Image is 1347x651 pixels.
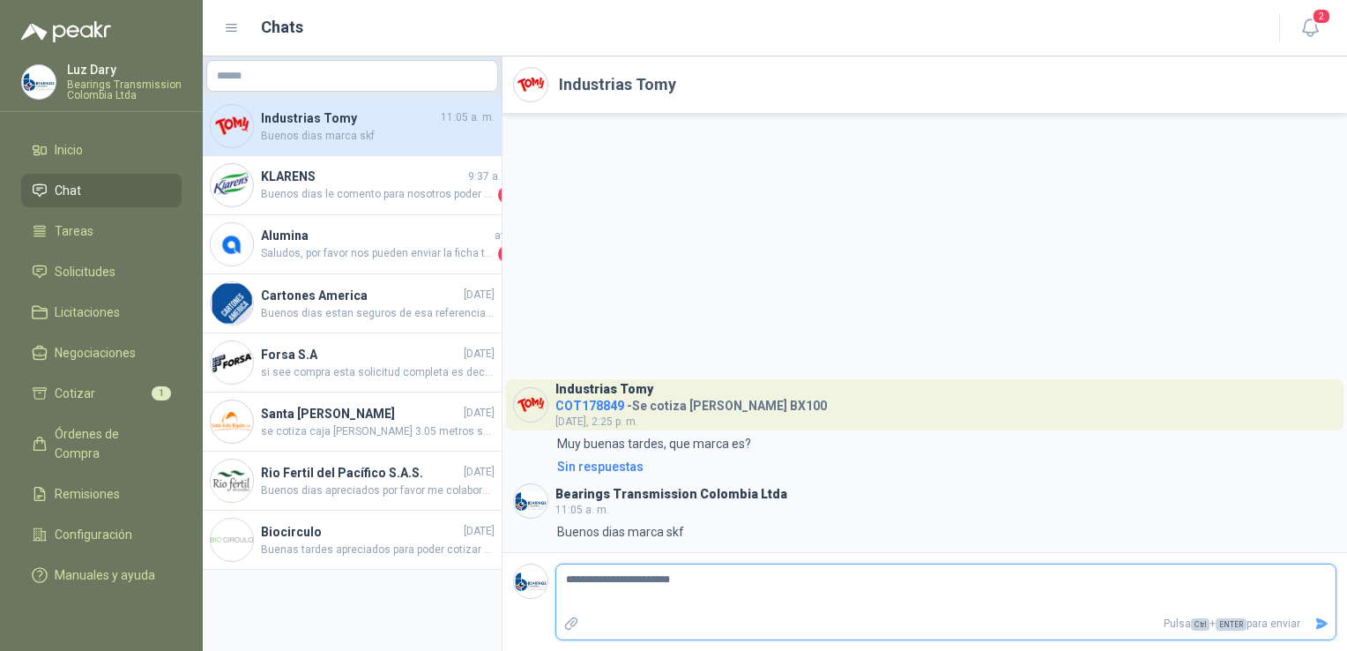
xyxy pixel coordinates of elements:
span: 11:05 a. m. [555,504,609,516]
span: 11:05 a. m. [441,109,495,126]
span: 9:37 a. m. [468,168,516,185]
img: Company Logo [211,282,253,325]
img: Company Logo [211,223,253,266]
a: Company LogoBiocirculo[DATE]Buenas tardes apreciados para poder cotizar esto necesitaria una foto... [203,511,502,570]
h4: Alumina [261,226,491,245]
a: Company LogoAluminaayerSaludos, por favor nos pueden enviar la ficha técnica del motor ofrecido, ... [203,215,502,274]
h1: Chats [261,15,303,40]
a: Configuración [21,518,182,551]
span: [DATE] [464,346,495,363]
span: Configuración [55,525,132,544]
span: Buenos dias le comento para nosotros poder despachar nos tocaria adicionar l 10 mil pesos mas par... [261,186,495,204]
img: Company Logo [211,105,253,147]
span: Solicitudes [55,262,115,281]
h4: KLARENS [261,167,465,186]
img: Company Logo [211,400,253,443]
span: 1 [152,386,171,400]
span: COT178849 [555,399,624,413]
p: Bearings Transmission Colombia Ltda [67,79,182,101]
span: Buenas tardes apreciados para poder cotizar esto necesitaria una foto de la placa del Motor. . Qu... [261,542,495,558]
a: Company LogoCartones America[DATE]Buenos dias estan seguros de esa referencia ya que no sale en n... [203,274,502,333]
span: Cotizar [55,384,95,403]
img: Company Logo [514,565,547,598]
a: Órdenes de Compra [21,417,182,470]
span: 2 [1312,8,1331,25]
p: Muy buenas tardes, que marca es? [557,434,751,453]
img: Company Logo [514,484,547,518]
span: Órdenes de Compra [55,424,165,463]
img: Company Logo [211,519,253,561]
span: 1 [498,245,516,263]
a: Manuales y ayuda [21,558,182,592]
h4: Santa [PERSON_NAME] [261,404,460,423]
a: Solicitudes [21,255,182,288]
img: Company Logo [22,65,56,99]
a: Company LogoRio Fertil del Pacífico S.A.S.[DATE]Buenos dias apreciados por favor me colaboran con... [203,452,502,511]
span: Tareas [55,221,93,241]
h4: Cartones America [261,286,460,305]
h3: Bearings Transmission Colombia Ltda [555,490,787,499]
span: [DATE] [464,287,495,303]
span: [DATE] [464,405,495,422]
img: Company Logo [514,388,547,422]
p: Buenos dias marca skf [557,522,684,542]
button: 2 [1294,12,1326,44]
div: Sin respuestas [557,457,644,476]
h4: - Se cotiza [PERSON_NAME] BX100 [555,394,827,411]
img: Company Logo [211,164,253,206]
span: ayer [495,228,516,244]
button: Enviar [1307,609,1336,640]
span: ENTER [1216,618,1247,631]
span: 1 [498,186,516,204]
span: si see compra esta solicitud completa es decir el rod LBE 25NUU y los [MEDICAL_DATA] asumimos fle... [261,364,495,381]
img: Logo peakr [21,21,111,42]
a: Inicio [21,133,182,167]
span: Manuales y ayuda [55,565,155,585]
img: Company Logo [211,341,253,384]
span: Saludos, por favor nos pueden enviar la ficha técnica del motor ofrecido, también quisiera confir... [261,245,495,263]
a: Negociaciones [21,336,182,370]
span: Negociaciones [55,343,136,363]
img: Company Logo [514,68,547,101]
a: Licitaciones [21,296,182,329]
label: Adjuntar archivos [556,609,586,640]
h2: Industrias Tomy [559,72,676,97]
a: Company LogoForsa S.A[DATE]si see compra esta solicitud completa es decir el rod LBE 25NUU y los ... [203,333,502,393]
img: Company Logo [211,460,253,502]
h4: Industrias Tomy [261,108,437,128]
span: Buenos dias estan seguros de esa referencia ya que no sale en ninguna marca quedamos atentos a su... [261,305,495,322]
h4: Forsa S.A [261,345,460,364]
a: Company LogoKLARENS9:37 a. m.Buenos dias le comento para nosotros poder despachar nos tocaria adi... [203,156,502,215]
a: Sin respuestas [554,457,1336,476]
span: Licitaciones [55,303,120,322]
span: Buenos dias marca skf [261,128,495,145]
a: Remisiones [21,477,182,511]
span: [DATE], 2:25 p. m. [555,415,638,428]
span: Ctrl [1191,618,1209,631]
span: Inicio [55,140,83,160]
h3: Industrias Tomy [555,385,653,394]
a: Company LogoIndustrias Tomy11:05 a. m.Buenos dias marca skf [203,97,502,156]
span: Remisiones [55,484,120,504]
a: Chat [21,174,182,207]
span: [DATE] [464,464,495,481]
span: se cotiza caja [PERSON_NAME] 3.05 metros se cotizan 10 cajas y se da valor es por metro . [261,423,495,440]
span: Buenos dias apreciados por favor me colaboran con la foto de la placa del motor para poder cotiza... [261,483,495,499]
span: [DATE] [464,523,495,540]
a: Cotizar1 [21,377,182,410]
a: Company LogoSanta [PERSON_NAME][DATE]se cotiza caja [PERSON_NAME] 3.05 metros se cotizan 10 cajas... [203,393,502,452]
a: Tareas [21,214,182,248]
h4: Rio Fertil del Pacífico S.A.S. [261,463,460,483]
h4: Biocirculo [261,522,460,542]
span: Chat [55,181,81,200]
p: Pulsa + para enviar [586,609,1307,640]
p: Luz Dary [67,64,182,76]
